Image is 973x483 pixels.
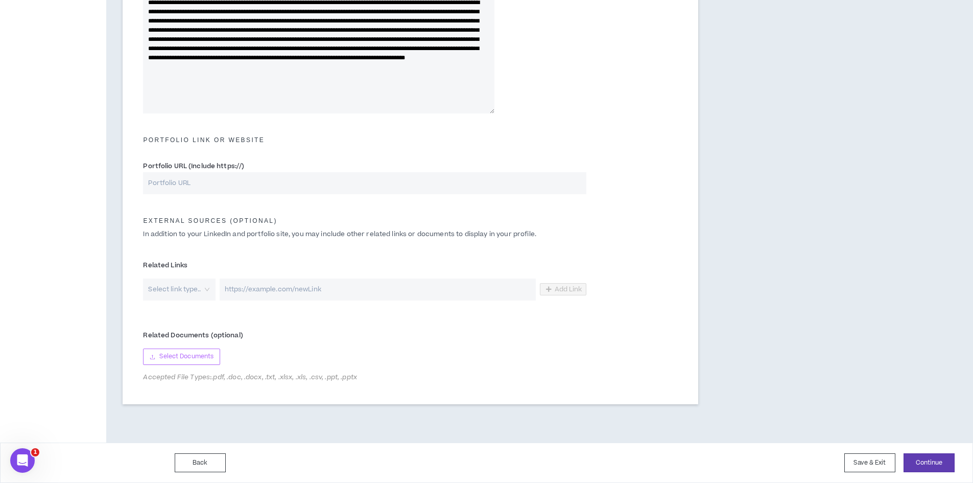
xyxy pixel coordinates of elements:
button: Save & Exit [844,453,895,472]
span: Related Links [143,261,187,270]
input: https://example.com/newLink [220,279,536,301]
iframe: Intercom live chat [10,448,35,473]
span: In addition to your LinkedIn and portfolio site, you may include other related links or documents... [143,229,536,239]
button: Back [175,453,226,472]
button: Add Link [540,283,586,295]
span: Select Documents [159,352,213,361]
button: uploadSelect Documents [143,349,220,365]
input: Portfolio URL [143,172,586,194]
span: upload [150,354,155,359]
label: Portfolio URL (Include https://) [143,158,244,174]
span: 1 [31,448,39,456]
button: Continue [904,453,955,472]
span: Related Documents (optional) [143,331,243,340]
span: Accepted File Types: .pdf, .doc, .docx, .txt, .xlsx, .xls, .csv, .ppt, .pptx [143,373,586,381]
h5: External Sources (optional) [135,217,685,224]
h5: Portfolio Link or Website [135,136,685,144]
